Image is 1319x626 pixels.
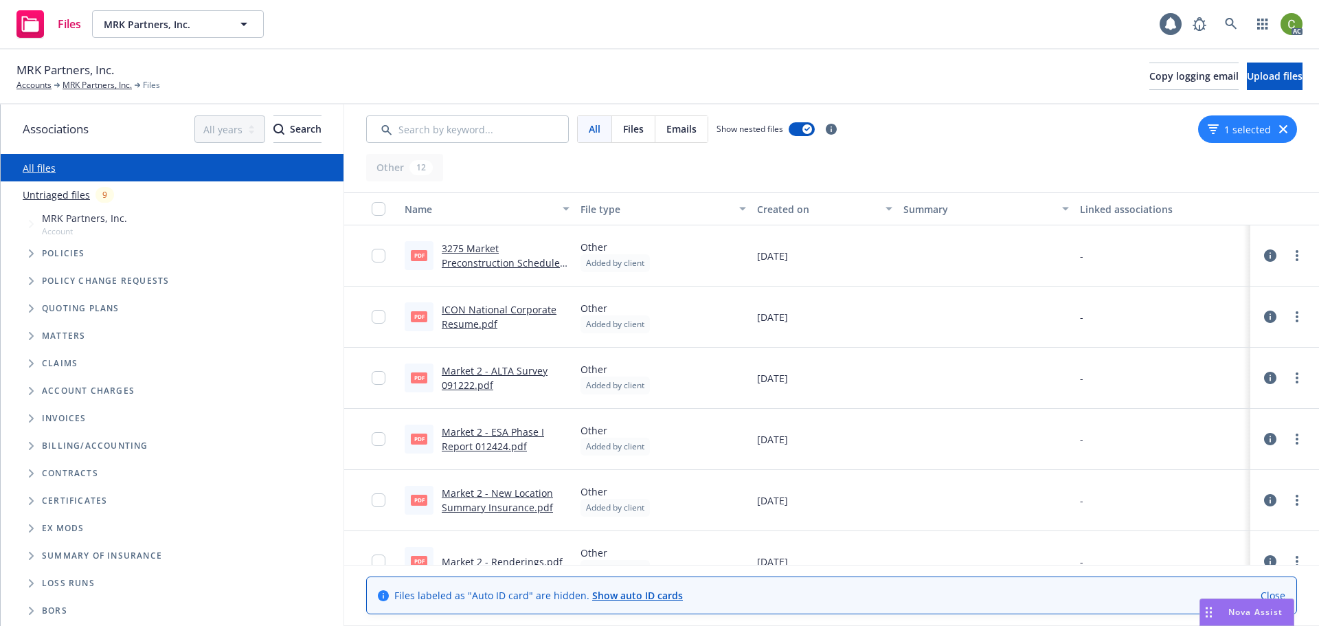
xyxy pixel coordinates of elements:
a: more [1289,431,1305,447]
span: Files [623,122,644,136]
input: Toggle Row Selected [372,432,385,446]
span: Other [580,423,650,438]
div: - [1080,249,1083,263]
span: All [589,122,600,136]
a: Accounts [16,79,52,91]
input: Select all [372,202,385,216]
button: 1 selected [1208,122,1271,137]
span: pdf [411,311,427,322]
span: Files labeled as "Auto ID card" are hidden. [394,588,683,603]
a: Close [1261,588,1285,603]
a: more [1289,247,1305,264]
div: Created on [757,202,878,216]
span: Emails [666,122,697,136]
span: Upload files [1247,69,1303,82]
span: MRK Partners, Inc. [42,211,127,225]
span: Contracts [42,469,98,478]
div: Search [273,116,322,142]
button: Copy logging email [1149,63,1239,90]
div: 9 [95,187,114,203]
div: Drag to move [1200,599,1217,625]
span: Added by client [586,563,644,575]
span: Added by client [586,440,644,453]
span: Copy logging email [1149,69,1239,82]
a: Market 2 - New Location Summary Insurance.pdf [442,487,553,514]
a: Untriaged files [23,188,90,202]
input: Toggle Row Selected [372,555,385,568]
span: Other [580,240,650,254]
span: Policy change requests [42,277,169,285]
input: Toggle Row Selected [372,249,385,262]
svg: Search [273,124,284,135]
a: Market 2 - ESA Phase I Report 012424.pdf [442,425,544,453]
span: [DATE] [757,432,788,447]
div: Folder Tree Example [1,432,343,625]
span: Certificates [42,497,107,505]
div: - [1080,432,1083,447]
span: Other [580,301,650,315]
input: Toggle Row Selected [372,493,385,507]
span: Added by client [586,502,644,514]
span: Added by client [586,318,644,331]
button: MRK Partners, Inc. [92,10,264,38]
a: All files [23,161,56,175]
span: Policies [42,249,85,258]
span: pdf [411,495,427,505]
a: more [1289,553,1305,570]
span: pdf [411,372,427,383]
span: Show nested files [717,123,783,135]
span: Matters [42,332,85,340]
a: Report a Bug [1186,10,1213,38]
img: photo [1281,13,1303,35]
span: Files [143,79,160,91]
span: Ex Mods [42,524,84,533]
span: [DATE] [757,555,788,569]
button: Name [399,192,575,225]
span: Billing/Accounting [42,442,148,450]
span: Quoting plans [42,304,120,313]
a: Search [1217,10,1245,38]
a: Market 2 - ALTA Survey 091222.pdf [442,364,548,392]
span: Added by client [586,379,644,392]
span: BORs [42,607,67,615]
span: Loss Runs [42,579,95,588]
a: Switch app [1249,10,1276,38]
div: Summary [903,202,1053,216]
span: pdf [411,556,427,566]
a: 3275 Market Preconstruction Schedule - Design thru GMP [DATE].pdf [442,242,566,298]
input: Search by keyword... [366,115,569,143]
div: - [1080,371,1083,385]
span: pdf [411,434,427,444]
input: Toggle Row Selected [372,310,385,324]
div: Linked associations [1080,202,1245,216]
a: more [1289,370,1305,386]
div: Tree Example [1,208,343,432]
span: Files [58,19,81,30]
span: Added by client [586,257,644,269]
div: Name [405,202,554,216]
a: more [1289,492,1305,508]
a: MRK Partners, Inc. [63,79,132,91]
span: pdf [411,250,427,260]
button: Nova Assist [1199,599,1294,626]
span: MRK Partners, Inc. [104,17,223,32]
span: [DATE] [757,493,788,508]
span: [DATE] [757,371,788,385]
a: Files [11,5,87,43]
button: Linked associations [1074,192,1250,225]
button: Upload files [1247,63,1303,90]
span: Other [580,362,650,377]
span: [DATE] [757,249,788,263]
div: - [1080,493,1083,508]
div: - [1080,555,1083,569]
div: - [1080,310,1083,324]
a: Market 2 - Renderings.pdf [442,555,563,568]
span: Associations [23,120,89,138]
button: SearchSearch [273,115,322,143]
a: ICON National Corporate Resume.pdf [442,303,556,331]
button: Created on [752,192,899,225]
span: MRK Partners, Inc. [16,61,114,79]
button: Summary [898,192,1074,225]
span: Invoices [42,414,87,423]
a: more [1289,309,1305,325]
